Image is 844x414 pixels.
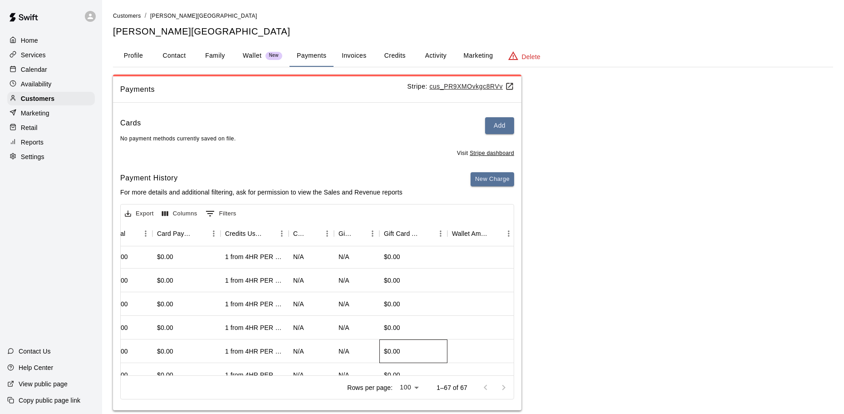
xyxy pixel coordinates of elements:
[470,150,514,156] a: You don't have the permission to visit the Stripe dashboard
[384,221,421,246] div: Gift Card Amount
[415,45,456,67] button: Activity
[225,221,262,246] div: Credits Used
[21,138,44,147] p: Reports
[7,34,95,47] a: Home
[489,227,502,240] button: Sort
[396,381,422,394] div: 100
[7,150,95,164] a: Settings
[407,82,514,91] p: Stripe:
[293,299,304,309] div: N/A
[353,227,366,240] button: Sort
[120,188,402,197] p: For more details and additional filtering, ask for permission to view the Sales and Revenue reports
[366,227,379,240] button: Menu
[157,299,173,309] div: $0.00
[429,83,514,90] a: cus_PR9XMOvkgc8RVv
[334,221,379,246] div: Gift Card
[221,221,289,246] div: Credits Used
[19,347,51,356] p: Contact Us
[194,227,207,240] button: Sort
[225,347,284,356] div: 1 from 4HR PER MONTH MEMBERSHIP -ESA PROGRAM (MONTHLY OR QUARTERLY OR ANNUAL)
[19,363,53,372] p: Help Center
[7,106,95,120] a: Marketing
[225,323,284,332] div: 1 from 4HR PER MONTH MEMBERSHIP -ESA PROGRAM (MONTHLY OR QUARTERLY OR ANNUAL)
[21,94,54,103] p: Customers
[21,152,44,161] p: Settings
[7,63,95,76] a: Calendar
[456,45,500,67] button: Marketing
[293,221,308,246] div: Coupon
[275,227,289,240] button: Menu
[384,299,400,309] div: $0.00
[339,221,353,246] div: Gift Card
[150,13,257,19] span: [PERSON_NAME][GEOGRAPHIC_DATA]
[21,36,38,45] p: Home
[339,252,349,261] div: N/A
[207,227,221,240] button: Menu
[125,227,138,240] button: Sort
[7,135,95,149] a: Reports
[289,221,334,246] div: Coupon
[339,299,349,309] div: N/A
[452,221,489,246] div: Wallet Amount
[293,252,304,261] div: N/A
[157,276,173,285] div: $0.00
[7,77,95,91] div: Availability
[157,221,194,246] div: Card Payment
[203,206,239,221] button: Show filters
[471,172,514,186] button: New Charge
[384,370,400,379] div: $0.00
[19,396,80,405] p: Copy public page link
[225,299,284,309] div: 1 from 4HR PER MONTH MEMBERSHIP -ESA PROGRAM (MONTHLY OR QUARTERLY OR ANNUAL)
[157,347,173,356] div: $0.00
[139,227,152,240] button: Menu
[262,227,275,240] button: Sort
[120,135,236,142] span: No payment methods currently saved on file.
[437,383,467,392] p: 1–67 of 67
[470,150,514,156] u: Stripe dashboard
[379,221,447,246] div: Gift Card Amount
[308,227,320,240] button: Sort
[7,48,95,62] div: Services
[502,227,515,240] button: Menu
[290,45,334,67] button: Payments
[21,109,49,118] p: Marketing
[123,207,156,221] button: Export
[113,13,141,19] span: Customers
[485,117,514,134] button: Add
[113,45,154,67] button: Profile
[21,50,46,60] p: Services
[339,370,349,379] div: N/A
[339,347,349,356] div: N/A
[293,347,304,356] div: N/A
[195,45,236,67] button: Family
[522,52,540,61] p: Delete
[160,207,200,221] button: Select columns
[107,221,152,246] div: Total
[157,252,173,261] div: $0.00
[7,121,95,135] a: Retail
[120,117,141,134] h6: Cards
[293,370,304,379] div: N/A
[113,12,141,19] a: Customers
[120,172,402,184] h6: Payment History
[334,45,374,67] button: Invoices
[384,323,400,332] div: $0.00
[157,370,173,379] div: $0.00
[434,227,447,240] button: Menu
[447,221,515,246] div: Wallet Amount
[154,45,195,67] button: Contact
[457,149,514,158] span: Visit
[384,276,400,285] div: $0.00
[157,323,173,332] div: $0.00
[7,92,95,105] a: Customers
[347,383,393,392] p: Rows per page:
[320,227,334,240] button: Menu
